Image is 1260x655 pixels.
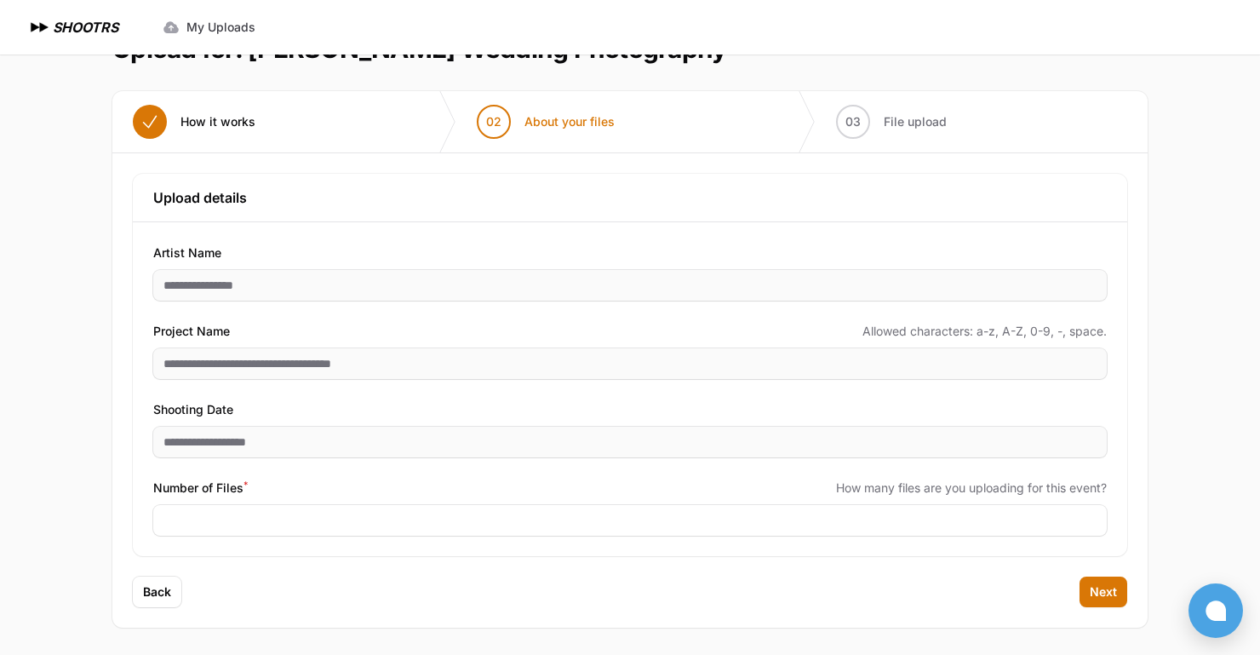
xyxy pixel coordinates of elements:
[486,113,501,130] span: 02
[1080,577,1127,607] button: Next
[1090,583,1117,600] span: Next
[153,243,221,263] span: Artist Name
[862,323,1107,340] span: Allowed characters: a-z, A-Z, 0-9, -, space.
[524,113,615,130] span: About your files
[816,91,967,152] button: 03 File upload
[53,17,118,37] h1: SHOOTRS
[456,91,635,152] button: 02 About your files
[27,17,53,37] img: SHOOTRS
[180,113,255,130] span: How it works
[186,19,255,36] span: My Uploads
[27,17,118,37] a: SHOOTRS SHOOTRS
[153,478,248,498] span: Number of Files
[133,577,181,607] button: Back
[1188,583,1243,638] button: Open chat window
[143,583,171,600] span: Back
[845,113,861,130] span: 03
[112,91,276,152] button: How it works
[836,480,1107,497] span: How many files are you uploading for this event?
[153,399,233,420] span: Shooting Date
[152,12,266,43] a: My Uploads
[153,321,230,342] span: Project Name
[153,187,1107,208] h3: Upload details
[884,113,947,130] span: File upload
